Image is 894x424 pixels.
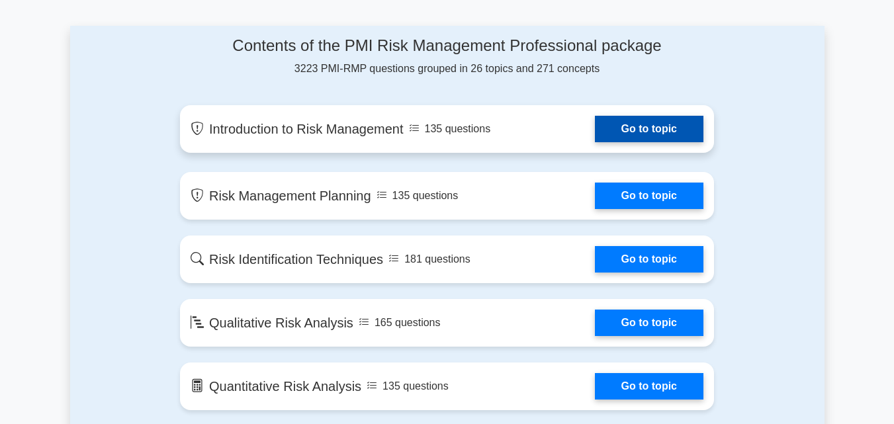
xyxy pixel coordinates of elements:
a: Go to topic [595,310,703,336]
a: Go to topic [595,246,703,273]
a: Go to topic [595,373,703,400]
a: Go to topic [595,116,703,142]
h4: Contents of the PMI Risk Management Professional package [180,36,714,56]
a: Go to topic [595,183,703,209]
div: 3223 PMI-RMP questions grouped in 26 topics and 271 concepts [180,36,714,77]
